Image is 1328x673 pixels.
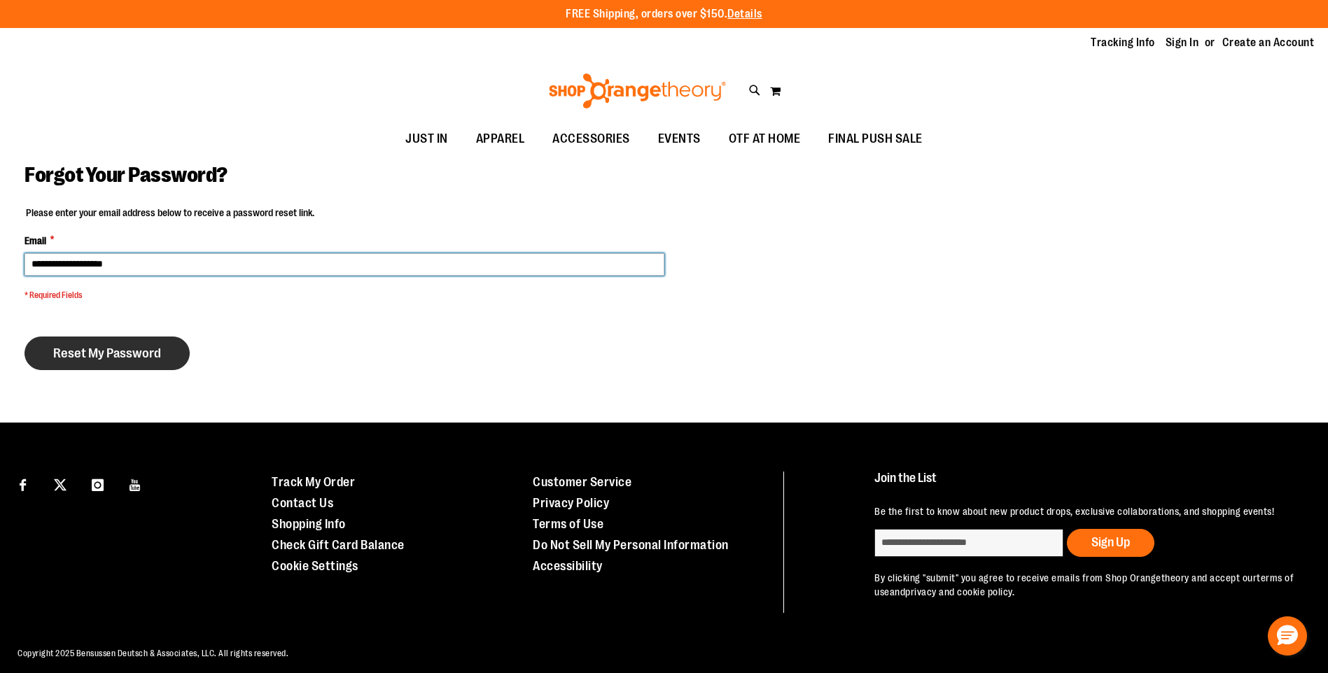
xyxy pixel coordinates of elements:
[727,8,762,20] a: Details
[533,538,729,552] a: Do Not Sell My Personal Information
[547,73,728,108] img: Shop Orangetheory
[53,346,161,361] span: Reset My Password
[566,6,762,22] p: FREE Shipping, orders over $150.
[874,572,1294,597] a: terms of use
[538,123,644,155] a: ACCESSORIES
[25,234,46,248] span: Email
[715,123,815,155] a: OTF AT HOME
[874,529,1063,557] input: enter email
[123,472,148,496] a: Visit our Youtube page
[1091,35,1155,50] a: Tracking Info
[729,123,801,155] span: OTF AT HOME
[48,472,73,496] a: Visit our X page
[644,123,715,155] a: EVENTS
[874,504,1296,518] p: Be the first to know about new product drops, exclusive collaborations, and shopping events!
[85,472,110,496] a: Visit our Instagram page
[905,586,1014,597] a: privacy and cookie policy.
[533,517,603,531] a: Terms of Use
[476,123,525,155] span: APPAREL
[814,123,937,155] a: FINAL PUSH SALE
[874,571,1296,599] p: By clicking "submit" you agree to receive emails from Shop Orangetheory and accept our and
[1091,535,1130,549] span: Sign Up
[272,559,358,573] a: Cookie Settings
[1222,35,1315,50] a: Create an Account
[405,123,448,155] span: JUST IN
[552,123,630,155] span: ACCESSORIES
[25,290,664,302] span: * Required Fields
[272,475,355,489] a: Track My Order
[658,123,701,155] span: EVENTS
[25,206,316,220] legend: Please enter your email address below to receive a password reset link.
[25,336,190,370] button: Reset My Password
[54,479,67,491] img: Twitter
[1067,529,1154,557] button: Sign Up
[272,517,346,531] a: Shopping Info
[11,472,35,496] a: Visit our Facebook page
[391,123,462,155] a: JUST IN
[1268,616,1307,656] button: Hello, have a question? Let’s chat.
[272,496,333,510] a: Contact Us
[828,123,923,155] span: FINAL PUSH SALE
[533,475,631,489] a: Customer Service
[533,496,609,510] a: Privacy Policy
[18,649,288,658] span: Copyright 2025 Bensussen Deutsch & Associates, LLC. All rights reserved.
[533,559,603,573] a: Accessibility
[1166,35,1199,50] a: Sign In
[25,163,228,187] span: Forgot Your Password?
[272,538,405,552] a: Check Gift Card Balance
[874,472,1296,497] h4: Join the List
[462,123,539,155] a: APPAREL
